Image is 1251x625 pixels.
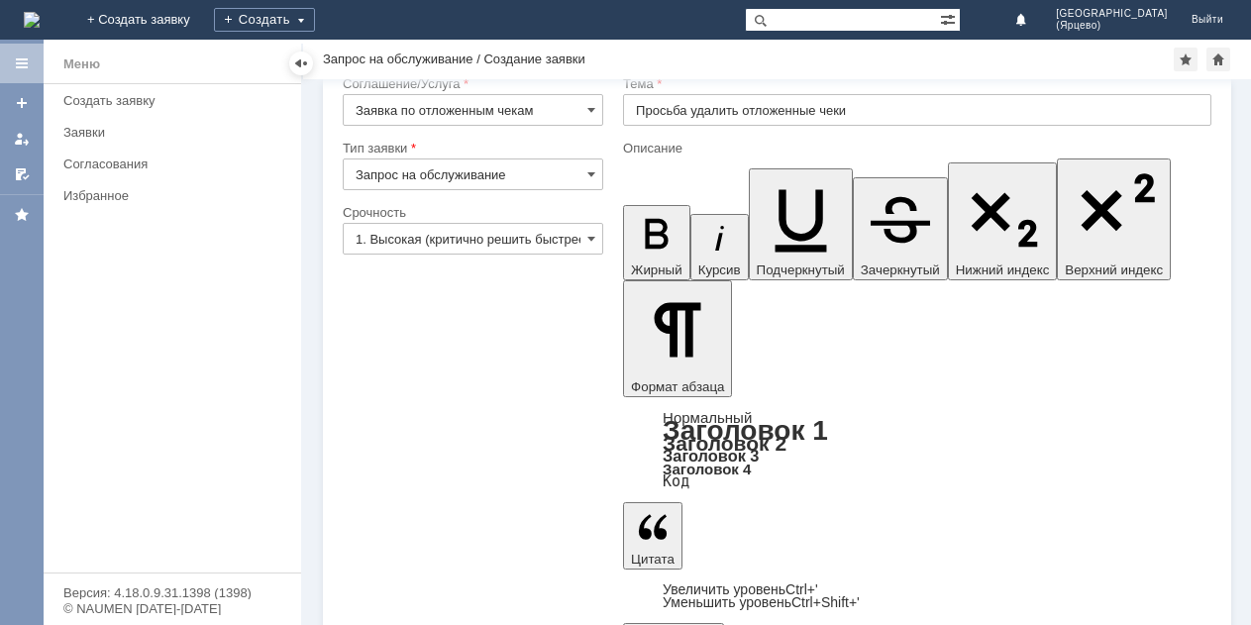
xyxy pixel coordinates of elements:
[623,142,1207,155] div: Описание
[749,168,853,280] button: Подчеркнутый
[663,447,759,465] a: Заголовок 3
[214,8,315,32] div: Создать
[55,149,297,179] a: Согласования
[63,93,289,108] div: Создать заявку
[24,12,40,28] a: Перейти на домашнюю страницу
[63,156,289,171] div: Согласования
[55,117,297,148] a: Заявки
[631,262,682,277] span: Жирный
[1056,8,1168,20] span: [GEOGRAPHIC_DATA]
[623,583,1211,609] div: Цитата
[63,52,100,76] div: Меню
[631,552,675,567] span: Цитата
[948,162,1058,280] button: Нижний индекс
[631,379,724,394] span: Формат абзаца
[6,123,38,155] a: Мои заявки
[623,77,1207,90] div: Тема
[343,206,599,219] div: Срочность
[1056,20,1168,32] span: (Ярцево)
[690,214,749,280] button: Курсив
[343,142,599,155] div: Тип заявки
[785,581,818,597] span: Ctrl+'
[663,432,786,455] a: Заголовок 2
[623,411,1211,488] div: Формат абзаца
[1174,48,1198,71] div: Добавить в избранное
[853,177,948,280] button: Зачеркнутый
[24,12,40,28] img: logo
[63,586,281,599] div: Версия: 4.18.0.9.31.1398 (1398)
[323,52,585,66] div: Запрос на обслуживание / Создание заявки
[940,9,960,28] span: Расширенный поиск
[663,409,752,426] a: Нормальный
[63,188,267,203] div: Избранное
[791,594,860,610] span: Ctrl+Shift+'
[623,280,732,397] button: Формат абзаца
[663,472,689,490] a: Код
[1057,158,1171,280] button: Верхний индекс
[6,158,38,190] a: Мои согласования
[6,87,38,119] a: Создать заявку
[55,85,297,116] a: Создать заявку
[623,205,690,280] button: Жирный
[861,262,940,277] span: Зачеркнутый
[343,77,599,90] div: Соглашение/Услуга
[663,461,751,477] a: Заголовок 4
[1065,262,1163,277] span: Верхний индекс
[623,502,682,570] button: Цитата
[956,262,1050,277] span: Нижний индекс
[63,125,289,140] div: Заявки
[663,594,860,610] a: Decrease
[663,581,818,597] a: Increase
[698,262,741,277] span: Курсив
[63,602,281,615] div: © NAUMEN [DATE]-[DATE]
[663,415,828,446] a: Заголовок 1
[1206,48,1230,71] div: Сделать домашней страницей
[757,262,845,277] span: Подчеркнутый
[289,52,313,75] div: Скрыть меню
